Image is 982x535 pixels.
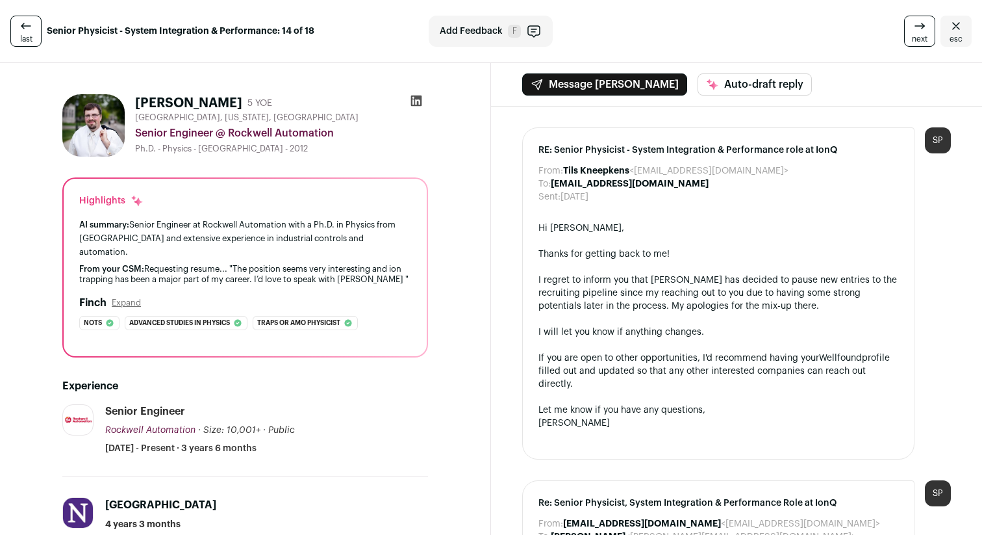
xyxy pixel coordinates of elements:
h1: [PERSON_NAME] [135,94,242,112]
div: SP [925,127,951,153]
span: Nots [84,317,102,330]
span: Add Feedback [440,25,503,38]
div: SP [925,480,951,506]
button: Expand [112,298,141,308]
div: Ph.D. - Physics - [GEOGRAPHIC_DATA] - 2012 [135,144,428,154]
img: 7e9654a7f61455a4fc02e9d4baabc00bf86f060f974bb6f261803fd7847c86ee [62,94,125,157]
span: [GEOGRAPHIC_DATA] [105,500,216,510]
span: Re: Senior Physicist, System Integration & Performance Role at IonQ [538,497,898,510]
div: 5 YOE [247,97,272,110]
div: I will let you know if anything changes. [538,326,898,339]
h2: Experience [62,378,428,394]
span: · Size: 10,001+ [198,426,260,435]
a: last [10,16,42,47]
dt: From: [538,517,563,530]
div: Thanks for getting back to me! [538,248,898,261]
dd: [DATE] [560,190,588,203]
span: Traps or amo physicist [257,317,340,330]
span: AI summary: [79,220,129,229]
div: [PERSON_NAME] [538,417,898,430]
img: 6e795ef5f55ca75b15ef4593155fb1e8a203be706f1756296f972f1b66465cda.jpg [63,498,93,528]
b: [EMAIL_ADDRESS][DOMAIN_NAME] [551,179,709,189]
span: · [263,424,266,437]
img: d3e7eed33b8987a4dffa95bc9bf556f15d8ead5594b2ebdb4d2d914cc83ba19c.jpg [63,416,93,424]
span: RE: Senior Physicist - System Integration & Performance role at IonQ [538,144,898,157]
h2: Finch [79,295,107,311]
b: Tils Kneepkens [563,166,629,176]
span: last [20,34,32,44]
span: Rockwell Automation [105,426,195,435]
span: F [508,25,521,38]
div: Highlights [79,194,144,207]
div: If you are open to other opportunities, I'd recommend having your profile filled out and updated ... [538,352,898,391]
a: Wellfound [819,354,862,363]
span: From your CSM: [79,265,144,273]
div: Let me know if you have any questions, [538,404,898,417]
div: Senior Engineer @ Rockwell Automation [135,125,428,141]
div: Requesting resume... "The position seems very interesting and ion trapping has been a major part ... [79,264,411,285]
b: [EMAIL_ADDRESS][DOMAIN_NAME] [563,519,721,528]
dd: <[EMAIL_ADDRESS][DOMAIN_NAME]> [563,517,880,530]
span: 4 years 3 months [105,518,181,531]
dt: To: [538,177,551,190]
div: Senior Engineer [105,404,185,419]
span: [GEOGRAPHIC_DATA], [US_STATE], [GEOGRAPHIC_DATA] [135,112,359,123]
button: Auto-draft reply [698,73,812,96]
a: Close [940,16,972,47]
div: Hi [PERSON_NAME], [538,222,898,235]
button: Message [PERSON_NAME] [522,73,687,96]
dt: Sent: [538,190,560,203]
div: I regret to inform you that [PERSON_NAME] has decided to pause new entries to the recruiting pipe... [538,274,898,313]
div: Senior Engineer at Rockwell Automation with a Ph.D. in Physics from [GEOGRAPHIC_DATA] and extensi... [79,218,411,259]
button: Add Feedback F [429,16,553,47]
span: esc [950,34,963,44]
span: [DATE] - Present · 3 years 6 months [105,442,257,455]
span: Advanced studies in physics [129,317,230,330]
span: next [912,34,927,44]
span: Public [268,426,295,435]
dt: From: [538,164,563,177]
a: next [904,16,935,47]
dd: <[EMAIL_ADDRESS][DOMAIN_NAME]> [563,164,788,177]
strong: Senior Physicist - System Integration & Performance: 14 of 18 [47,25,314,38]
